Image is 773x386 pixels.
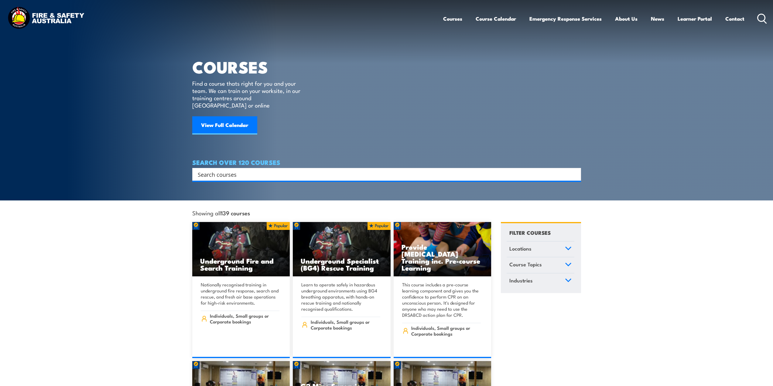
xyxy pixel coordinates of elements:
span: Individuals, Small groups or Corporate bookings [411,325,481,336]
a: Industries [507,273,574,289]
a: Provide [MEDICAL_DATA] Training inc. Pre-course Learning [394,222,491,277]
p: Find a course thats right for you and your team. We can train on your worksite, in our training c... [192,80,303,109]
p: This course includes a pre-course learning component and gives you the confidence to perform CPR ... [402,282,481,318]
h4: FILTER COURSES [509,228,551,237]
span: Course Topics [509,260,542,268]
a: Course Topics [507,257,574,273]
a: View Full Calendar [192,116,257,135]
span: Individuals, Small groups or Corporate bookings [210,313,279,324]
h3: Provide [MEDICAL_DATA] Training inc. Pre-course Learning [402,243,484,271]
a: Underground Specialist (BG4) Rescue Training [293,222,391,277]
span: Individuals, Small groups or Corporate bookings [311,319,380,330]
h3: Underground Specialist (BG4) Rescue Training [301,257,383,271]
p: Nationally recognised training in underground fire response, search and rescue, and fresh air bas... [201,282,280,306]
a: Courses [443,11,462,27]
a: About Us [615,11,638,27]
form: Search form [199,170,569,179]
h1: COURSES [192,60,309,74]
a: News [651,11,664,27]
a: Locations [507,241,574,257]
p: Learn to operate safely in hazardous underground environments using BG4 breathing apparatus, with... [301,282,380,312]
h4: SEARCH OVER 120 COURSES [192,159,581,166]
img: Low Voltage Rescue and Provide CPR [394,222,491,277]
a: Contact [725,11,744,27]
strong: 139 courses [221,209,250,217]
button: Search magnifier button [570,170,579,179]
span: Industries [509,276,533,285]
img: Underground mine rescue [293,222,391,277]
span: Showing all [192,210,250,216]
img: Underground mine rescue [192,222,290,277]
h3: Underground Fire and Search Training [200,257,282,271]
a: Learner Portal [678,11,712,27]
span: Locations [509,244,532,253]
input: Search input [198,170,568,179]
a: Course Calendar [476,11,516,27]
a: Underground Fire and Search Training [192,222,290,277]
a: Emergency Response Services [529,11,602,27]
